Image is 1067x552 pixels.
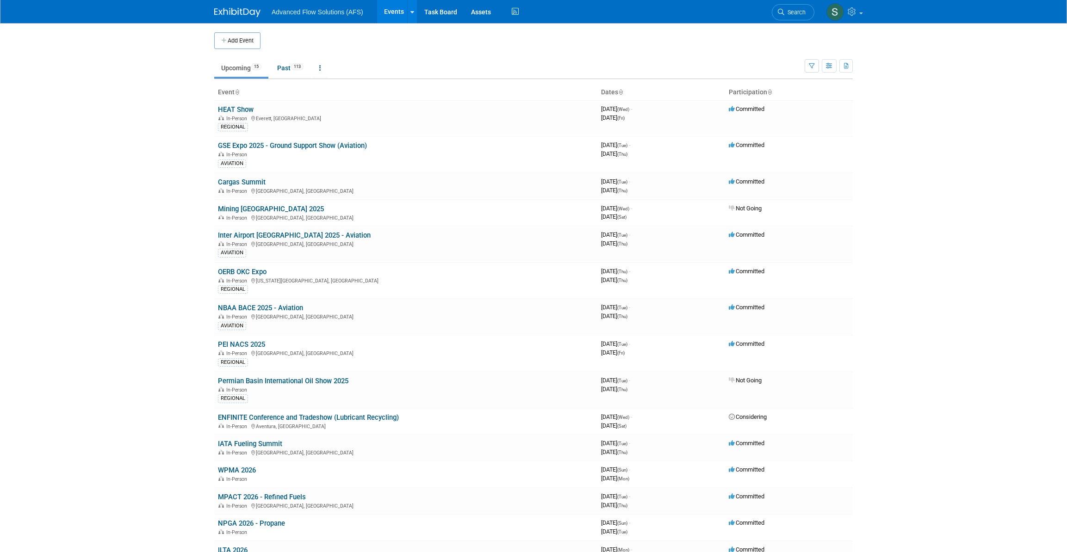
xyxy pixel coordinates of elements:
a: NPGA 2026 - Propane [218,519,285,527]
div: REGIONAL [218,394,248,403]
span: - [629,440,630,447]
span: 113 [291,63,304,70]
span: - [629,377,630,384]
a: Past113 [270,59,310,77]
img: In-Person Event [218,215,224,220]
span: - [631,413,632,420]
span: (Thu) [617,314,627,319]
a: Sort by Start Date [618,88,623,96]
span: In-Person [226,476,250,482]
span: In-Person [226,278,250,284]
span: [DATE] [601,276,627,283]
span: (Thu) [617,152,627,157]
span: [DATE] [601,205,632,212]
a: ENFINITE Conference and Tradeshow (Lubricant Recycling) [218,413,399,422]
img: In-Person Event [218,152,224,156]
span: (Tue) [617,378,627,383]
span: Not Going [729,205,762,212]
a: Inter Airport [GEOGRAPHIC_DATA] 2025 - Aviation [218,231,371,239]
span: (Wed) [617,107,629,112]
span: [DATE] [601,150,627,157]
span: [DATE] [601,422,627,429]
button: Add Event [214,32,261,49]
a: HEAT Show [218,105,254,114]
span: - [629,141,630,148]
span: In-Person [226,450,250,456]
span: Search [784,9,806,16]
span: - [631,105,632,112]
a: Sort by Event Name [235,88,239,96]
div: REGIONAL [218,123,248,131]
span: Committed [729,440,764,447]
span: [DATE] [601,268,630,275]
span: Committed [729,268,764,275]
span: (Tue) [617,441,627,446]
span: In-Person [226,152,250,158]
span: Committed [729,340,764,347]
span: [DATE] [601,187,627,194]
span: (Thu) [617,269,627,274]
span: Committed [729,105,764,112]
span: (Thu) [617,241,627,246]
span: (Wed) [617,206,629,211]
span: [DATE] [601,304,630,311]
a: WPMA 2026 [218,466,256,474]
img: In-Person Event [218,350,224,355]
div: [GEOGRAPHIC_DATA], [GEOGRAPHIC_DATA] [218,214,594,221]
img: In-Person Event [218,423,224,428]
span: (Thu) [617,188,627,193]
span: [DATE] [601,440,630,447]
a: Mining [GEOGRAPHIC_DATA] 2025 [218,205,324,213]
span: [DATE] [601,240,627,247]
span: - [629,466,630,473]
div: [US_STATE][GEOGRAPHIC_DATA], [GEOGRAPHIC_DATA] [218,276,594,284]
span: [DATE] [601,213,627,220]
a: OERB OKC Expo [218,268,267,276]
div: [GEOGRAPHIC_DATA], [GEOGRAPHIC_DATA] [218,349,594,356]
a: PEI NACS 2025 [218,340,265,349]
span: In-Person [226,215,250,221]
img: In-Person Event [218,450,224,454]
span: (Mon) [617,476,629,481]
div: [GEOGRAPHIC_DATA], [GEOGRAPHIC_DATA] [218,187,594,194]
span: In-Person [226,423,250,429]
span: (Tue) [617,494,627,499]
span: (Tue) [617,143,627,148]
span: 15 [251,63,261,70]
span: Advanced Flow Solutions (AFS) [272,8,363,16]
img: In-Person Event [218,387,224,392]
span: (Fri) [617,116,625,121]
span: - [629,519,630,526]
span: In-Person [226,116,250,122]
div: [GEOGRAPHIC_DATA], [GEOGRAPHIC_DATA] [218,313,594,320]
div: Everett, [GEOGRAPHIC_DATA] [218,114,594,122]
th: Event [214,85,597,100]
div: REGIONAL [218,285,248,294]
span: (Sat) [617,215,627,220]
span: Committed [729,519,764,526]
img: In-Person Event [218,188,224,193]
a: IATA Fueling Summit [218,440,282,448]
span: (Wed) [617,415,629,420]
div: Aventura, [GEOGRAPHIC_DATA] [218,422,594,429]
div: REGIONAL [218,358,248,367]
span: (Sat) [617,423,627,429]
div: AVIATION [218,159,246,168]
span: - [629,178,630,185]
div: [GEOGRAPHIC_DATA], [GEOGRAPHIC_DATA] [218,448,594,456]
span: Committed [729,231,764,238]
span: Committed [729,304,764,311]
span: In-Person [226,350,250,356]
span: - [631,205,632,212]
img: In-Person Event [218,529,224,534]
span: [DATE] [601,349,625,356]
span: Committed [729,466,764,473]
span: (Tue) [617,342,627,347]
span: (Thu) [617,450,627,455]
span: In-Person [226,188,250,194]
a: MPACT 2026 - Refined Fuels [218,493,306,501]
span: In-Person [226,529,250,535]
span: [DATE] [601,448,627,455]
span: [DATE] [601,502,627,509]
span: (Sun) [617,521,627,526]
